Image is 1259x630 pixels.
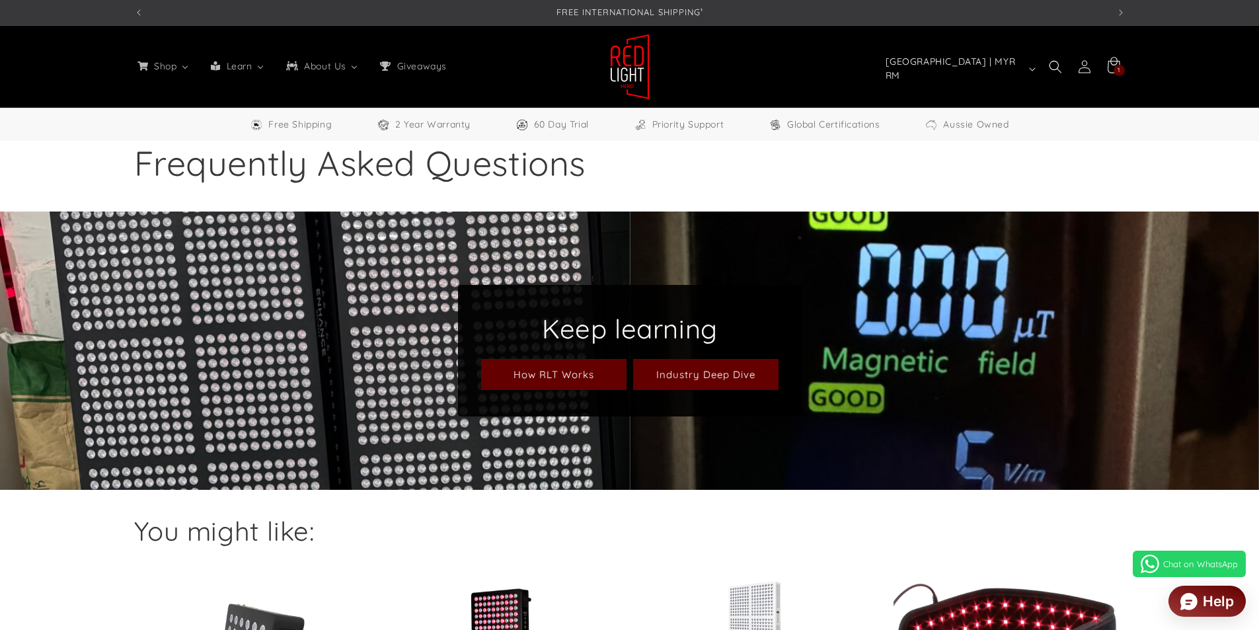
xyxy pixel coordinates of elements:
[925,118,938,132] img: Aussie Owned Icon
[134,514,1125,548] h2: You might like:
[878,56,1041,81] button: [GEOGRAPHIC_DATA] | MYR RM
[250,118,263,132] img: Free Shipping Icon
[377,118,390,132] img: Warranty Icon
[1041,52,1070,81] summary: Search
[481,311,779,346] h2: Keep learning
[275,52,369,80] a: About Us
[395,116,471,133] span: 2 Year Warranty
[126,52,200,80] a: Shop
[787,116,880,133] span: Global Certifications
[769,116,880,133] a: Global Certifications
[377,116,471,133] a: 2 Year Warranty
[515,118,529,132] img: Trial Icon
[301,60,348,72] span: About Us
[1163,559,1238,569] span: Chat on WhatsApp
[268,116,332,133] span: Free Shipping
[556,7,703,17] span: FREE INTERNATIONAL SHIPPING¹
[1133,551,1246,577] a: Chat on WhatsApp
[134,141,1125,186] h1: Frequently Asked Questions
[395,60,448,72] span: Giveaways
[652,116,724,133] span: Priority Support
[886,55,1023,83] span: [GEOGRAPHIC_DATA] | MYR RM
[200,52,275,80] a: Learn
[769,118,782,132] img: Certifications Icon
[610,34,650,100] img: Red Light Hero
[943,116,1009,133] span: Aussie Owned
[633,359,779,390] a: Industry Deep Dive
[515,116,589,133] a: 60 Day Trial
[1118,65,1120,76] span: 1
[605,28,654,104] a: Red Light Hero
[151,60,178,72] span: Shop
[369,52,456,80] a: Giveaways
[250,116,332,133] a: Free Worldwide Shipping
[1180,593,1198,610] img: widget icon
[224,60,254,72] span: Learn
[534,116,589,133] span: 60 Day Trial
[1203,594,1234,608] div: Help
[481,359,627,390] a: How RLT Works
[634,118,647,132] img: Support Icon
[925,116,1009,133] a: Aussie Owned
[634,116,724,133] a: Priority Support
